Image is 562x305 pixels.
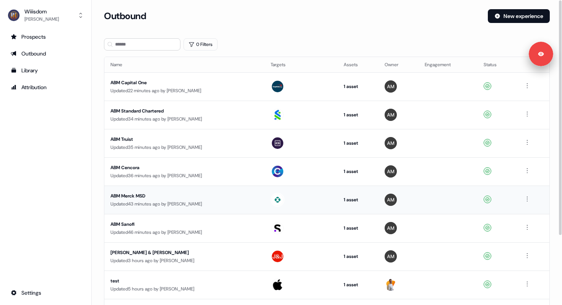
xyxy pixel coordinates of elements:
[11,33,81,41] div: Prospects
[488,9,550,23] button: New experience
[110,277,251,285] div: test
[344,83,373,90] div: 1 asset
[110,144,258,151] div: Updated 35 minutes ago by [PERSON_NAME]
[184,38,218,51] button: 0 Filters
[104,10,146,22] h3: Outbound
[6,6,85,24] button: Wiiisdom[PERSON_NAME]
[110,107,251,115] div: ABM Standard Chartered
[11,83,81,91] div: Attribution
[344,139,373,147] div: 1 asset
[385,222,397,234] img: Ailsa
[344,253,373,260] div: 1 asset
[110,87,258,95] div: Updated 22 minutes ago by [PERSON_NAME]
[385,250,397,263] img: Ailsa
[110,164,251,171] div: ABM Cencora
[385,109,397,121] img: Ailsa
[6,81,85,93] a: Go to attribution
[110,200,258,208] div: Updated 43 minutes ago by [PERSON_NAME]
[419,57,478,72] th: Engagement
[265,57,338,72] th: Targets
[478,57,517,72] th: Status
[344,168,373,175] div: 1 asset
[104,57,265,72] th: Name
[344,224,373,232] div: 1 asset
[385,137,397,149] img: Ailsa
[110,220,251,228] div: ABM Sanofi
[110,228,258,236] div: Updated 46 minutes ago by [PERSON_NAME]
[11,289,81,297] div: Settings
[378,57,419,72] th: Owner
[385,165,397,178] img: Ailsa
[24,15,59,23] div: [PERSON_NAME]
[385,80,397,93] img: Ailsa
[344,281,373,289] div: 1 asset
[11,50,81,57] div: Outbound
[338,57,379,72] th: Assets
[110,135,251,143] div: ABM Truist
[110,285,258,293] div: Updated 5 hours ago by [PERSON_NAME]
[110,115,258,123] div: Updated 34 minutes ago by [PERSON_NAME]
[385,279,397,291] img: Tony
[6,64,85,77] a: Go to templates
[110,172,258,179] div: Updated 36 minutes ago by [PERSON_NAME]
[110,249,251,256] div: [PERSON_NAME] & [PERSON_NAME]
[11,67,81,74] div: Library
[6,31,85,43] a: Go to prospects
[344,196,373,204] div: 1 asset
[385,194,397,206] img: Ailsa
[24,8,59,15] div: Wiiisdom
[6,47,85,60] a: Go to outbound experience
[110,79,251,86] div: ABM Capital One
[110,257,258,264] div: Updated 3 hours ago by [PERSON_NAME]
[110,192,251,200] div: ABM Merck MSD
[6,287,85,299] a: Go to integrations
[344,111,373,119] div: 1 asset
